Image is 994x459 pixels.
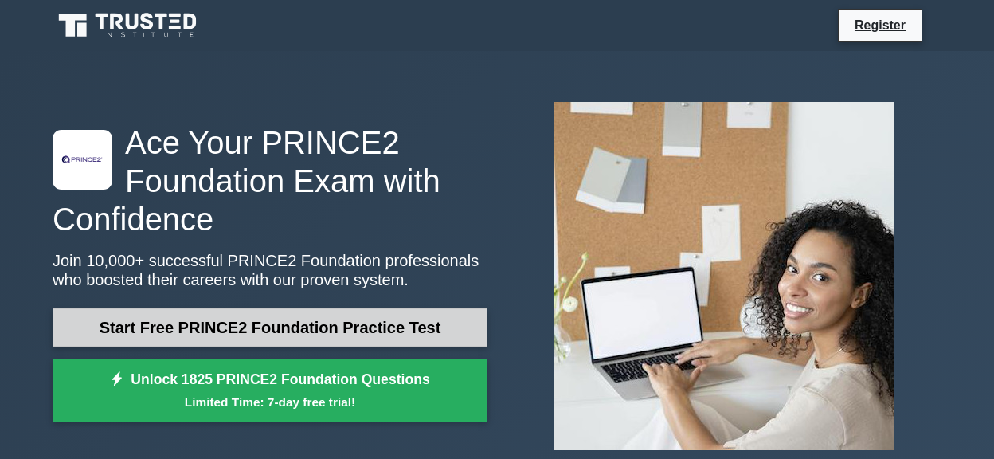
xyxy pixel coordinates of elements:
[53,308,487,347] a: Start Free PRINCE2 Foundation Practice Test
[72,393,468,411] small: Limited Time: 7-day free trial!
[53,359,487,422] a: Unlock 1825 PRINCE2 Foundation QuestionsLimited Time: 7-day free trial!
[845,15,915,35] a: Register
[53,251,487,289] p: Join 10,000+ successful PRINCE2 Foundation professionals who boosted their careers with our prove...
[53,124,487,238] h1: Ace Your PRINCE2 Foundation Exam with Confidence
